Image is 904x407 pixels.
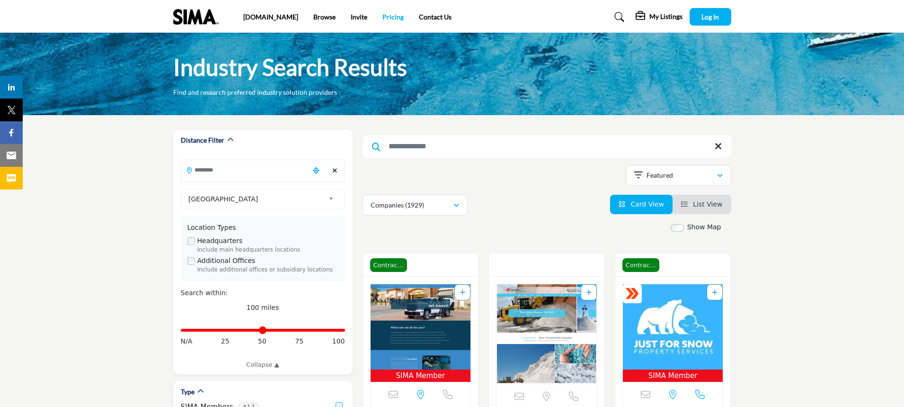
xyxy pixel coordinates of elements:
div: Clear search location [328,161,342,181]
button: Companies (1929) [363,195,468,216]
p: Featured [647,171,673,180]
span: 100 miles [247,304,279,311]
div: Location Types [187,223,338,233]
input: Search Location [181,161,309,179]
img: Canada Salt Group Ltd [496,284,597,384]
div: Include additional offices or subsidiary locations [197,266,338,274]
button: Log In [690,8,731,26]
img: Site Logo [173,9,223,25]
img: Just For Snow [623,284,723,370]
a: Browse [313,13,336,21]
div: My Listings [636,11,682,23]
span: [GEOGRAPHIC_DATA] [188,193,325,205]
a: Open Listing in new tab [496,284,597,384]
a: Invite [351,13,367,21]
h2: Distance Filter [181,136,224,145]
label: Headquarters [197,236,243,246]
p: Companies (1929) [371,200,424,210]
span: List View [693,200,722,208]
span: Log In [701,13,719,21]
h2: Type [181,387,195,397]
span: N/A [181,336,193,346]
span: SIMA Member [625,371,721,381]
span: Contractor [370,258,407,272]
a: Add To List [712,289,718,296]
span: Contractor [622,258,659,272]
h1: Industry Search Results [173,53,407,82]
span: SIMA Member [372,371,469,381]
p: Find and research preferred industry solution providers [173,88,337,97]
a: Add To List [460,289,465,296]
span: 75 [295,336,303,346]
img: Apex Commercial Services [371,284,471,370]
li: List View [673,195,731,214]
a: View Card [619,200,664,208]
img: ASM Certified Badge Icon [625,287,639,301]
a: Search [605,9,630,25]
a: Collapse ▲ [181,360,345,370]
h5: My Listings [649,12,682,21]
li: Card View [610,195,673,214]
a: Open Listing in new tab [623,284,723,382]
span: 50 [258,336,266,346]
input: Search Keyword [363,135,731,158]
a: Contact Us [419,13,452,21]
a: View List [681,200,723,208]
a: [DOMAIN_NAME] [243,13,298,21]
label: Additional Offices [197,256,256,266]
a: Pricing [382,13,404,21]
div: Choose your current location [309,161,323,181]
div: Search within: [181,288,345,298]
button: Featured [626,165,731,186]
span: Card View [630,200,664,208]
span: 100 [332,336,345,346]
a: Add To List [586,289,592,296]
label: Show Map [687,222,721,232]
div: Include main headquarters locations [197,246,338,254]
span: 25 [221,336,230,346]
a: Open Listing in new tab [371,284,471,382]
